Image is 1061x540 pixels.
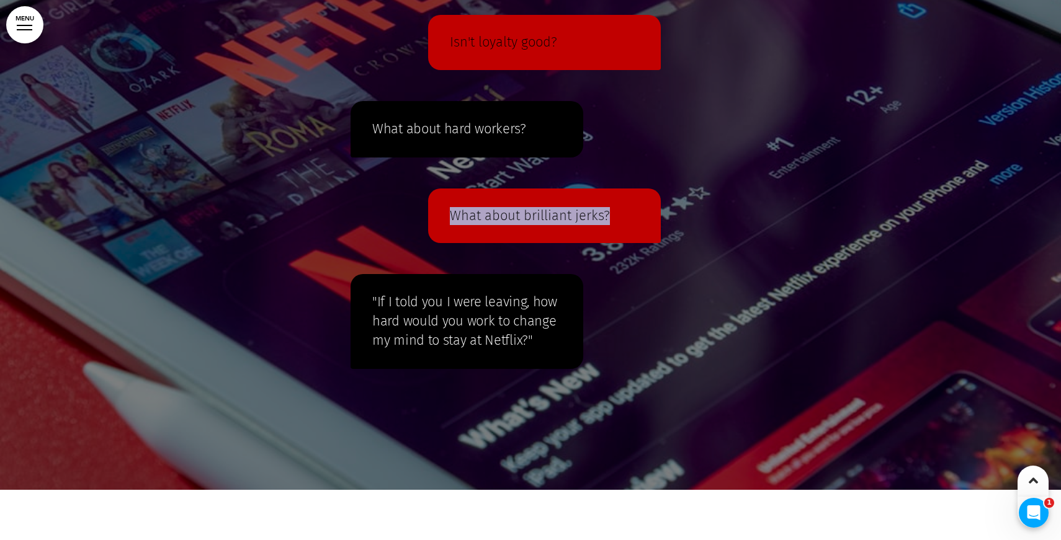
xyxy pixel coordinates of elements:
[6,6,43,43] a: MENU
[1044,498,1054,508] span: 1
[450,207,639,225] p: What about brilliant jerks?
[372,293,557,348] span: "If I told you I were leaving, how hard would you work to change my mind to stay at Netflix?"
[450,33,639,51] p: Isn't loyalty good?
[1019,498,1049,528] iframe: Intercom live chat
[372,120,526,137] span: What about hard workers?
